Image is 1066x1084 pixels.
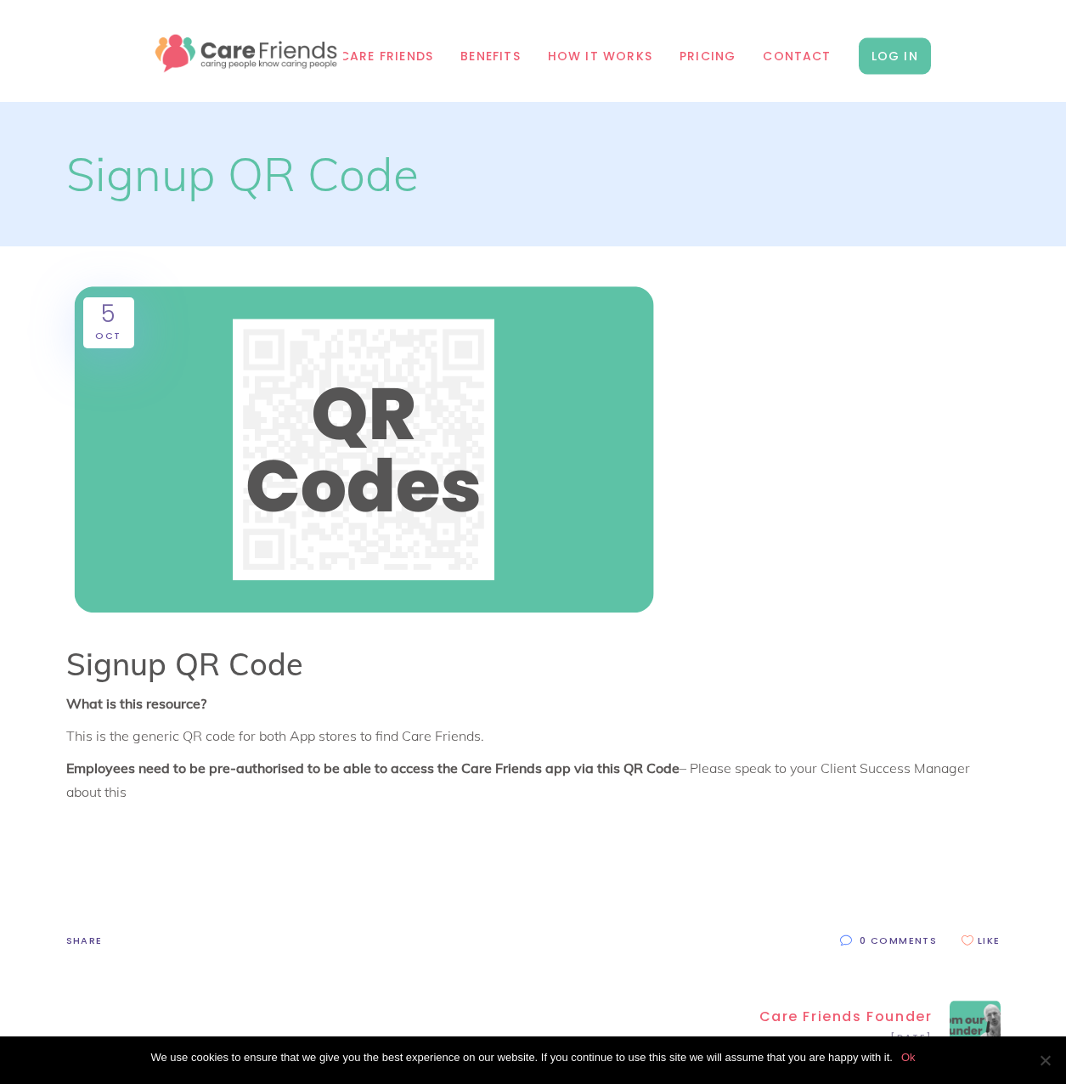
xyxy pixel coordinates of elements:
div: Care Friends Founder [759,1008,933,1025]
h2: Signup QR Code [66,147,1001,202]
a: Ok [901,1049,916,1066]
a: Like [962,930,1001,949]
span: LOG IN [859,38,931,75]
a: 0 Comments [840,930,937,949]
span: Share [66,934,103,947]
p: This is the generic QR code for both App stores to find Care Friends. [66,724,1001,748]
div: 5 [87,297,131,331]
p: – Please speak to your Client Success Manager about this [66,756,1001,804]
a: 5 Oct [87,297,131,341]
div: Oct [87,331,131,341]
span: How it works [548,47,652,66]
span: Contact [763,47,831,66]
span: Pricing [680,47,736,66]
span: Why Care Friends [305,47,433,66]
strong: Employees need to be pre-authorised to be able to access the Care Friends app via this QR Code [66,759,680,776]
h3: Signup QR Code [66,646,1001,683]
span: Benefits [460,47,521,66]
span: 0 Comments [860,934,937,947]
span: No [1036,1052,1053,1069]
a: Care Friends Founder [DATE] [533,1000,1001,1059]
strong: What is this resource? [66,695,206,712]
span: Like [978,934,1001,947]
span: We use cookies to ensure that we give you the best experience on our website. If you continue to ... [150,1049,892,1066]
